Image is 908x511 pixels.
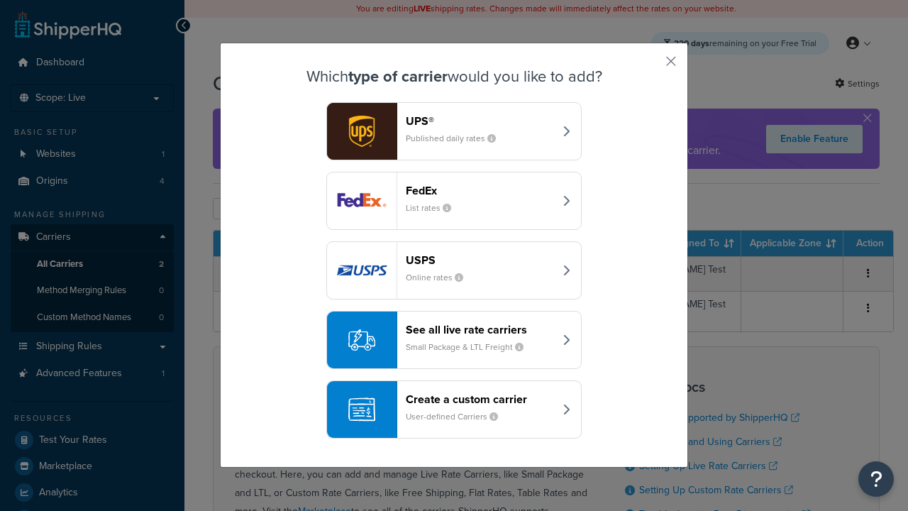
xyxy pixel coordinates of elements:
img: ups logo [327,103,397,160]
h3: Which would you like to add? [256,68,652,85]
small: Published daily rates [406,132,507,145]
button: Open Resource Center [858,461,894,497]
header: FedEx [406,184,554,197]
img: icon-carrier-liverate-becf4550.svg [348,326,375,353]
button: ups logoUPS®Published daily rates [326,102,582,160]
small: List rates [406,202,463,214]
img: icon-carrier-custom-c93b8a24.svg [348,396,375,423]
header: See all live rate carriers [406,323,554,336]
small: Small Package & LTL Freight [406,341,535,353]
img: usps logo [327,242,397,299]
strong: type of carrier [348,65,448,88]
button: usps logoUSPSOnline rates [326,241,582,300]
header: USPS [406,253,554,267]
button: Create a custom carrierUser-defined Carriers [326,380,582,439]
button: See all live rate carriersSmall Package & LTL Freight [326,311,582,369]
header: UPS® [406,114,554,128]
header: Create a custom carrier [406,392,554,406]
small: Online rates [406,271,475,284]
img: fedEx logo [327,172,397,229]
small: User-defined Carriers [406,410,509,423]
button: fedEx logoFedExList rates [326,172,582,230]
